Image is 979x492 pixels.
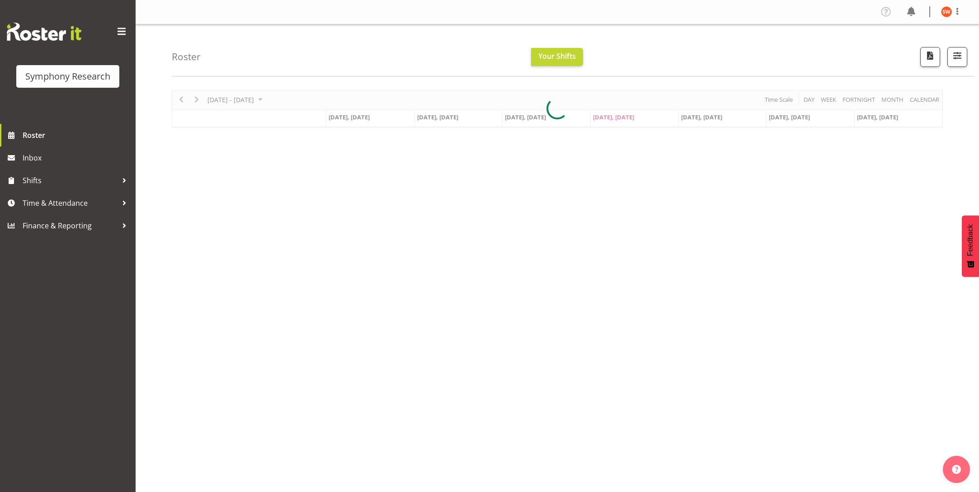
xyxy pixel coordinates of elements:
span: Shifts [23,174,118,187]
button: Your Shifts [531,48,583,66]
span: Time & Attendance [23,196,118,210]
span: Your Shifts [538,51,576,61]
h4: Roster [172,52,201,62]
span: Roster [23,128,131,142]
span: Feedback [966,224,974,256]
img: help-xxl-2.png [952,465,961,474]
img: shannon-whelan11890.jpg [941,6,952,17]
span: Inbox [23,151,131,165]
button: Download a PDF of the roster according to the set date range. [920,47,940,67]
div: Symphony Research [25,70,110,83]
span: Finance & Reporting [23,219,118,232]
button: Filter Shifts [947,47,967,67]
button: Feedback - Show survey [962,215,979,277]
img: Rosterit website logo [7,23,81,41]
